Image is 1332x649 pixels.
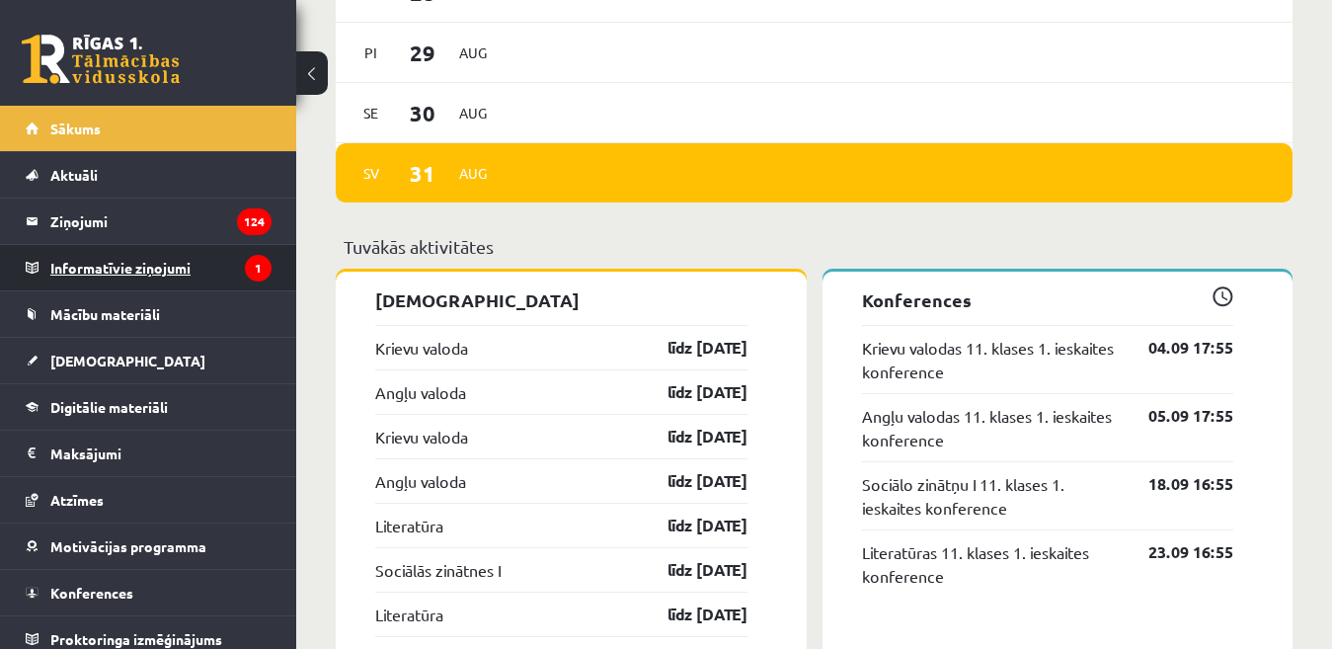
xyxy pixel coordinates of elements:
[392,37,453,69] span: 29
[1119,336,1233,360] a: 04.09 17:55
[375,380,466,404] a: Angļu valoda
[351,158,392,189] span: Sv
[26,199,272,244] a: Ziņojumi124
[1119,404,1233,428] a: 05.09 17:55
[375,603,443,626] a: Literatūra
[26,152,272,198] a: Aktuāli
[50,352,205,369] span: [DEMOGRAPHIC_DATA]
[452,38,494,68] span: Aug
[633,425,747,448] a: līdz [DATE]
[1119,472,1233,496] a: 18.09 16:55
[375,425,468,448] a: Krievu valoda
[1119,540,1233,564] a: 23.09 16:55
[26,291,272,337] a: Mācību materiāli
[375,469,466,493] a: Angļu valoda
[50,584,133,602] span: Konferences
[22,35,180,84] a: Rīgas 1. Tālmācības vidusskola
[245,255,272,282] i: 1
[351,98,392,128] span: Se
[375,558,501,582] a: Sociālās zinātnes I
[633,336,747,360] a: līdz [DATE]
[50,199,272,244] legend: Ziņojumi
[50,398,168,416] span: Digitālie materiāli
[452,98,494,128] span: Aug
[50,305,160,323] span: Mācību materiāli
[26,338,272,383] a: [DEMOGRAPHIC_DATA]
[633,514,747,537] a: līdz [DATE]
[452,158,494,189] span: Aug
[862,472,1120,520] a: Sociālo zinātņu I 11. klases 1. ieskaites konference
[237,208,272,235] i: 124
[344,233,1285,260] p: Tuvākās aktivitātes
[50,245,272,290] legend: Informatīvie ziņojumi
[392,157,453,190] span: 31
[633,603,747,626] a: līdz [DATE]
[862,404,1120,451] a: Angļu valodas 11. klases 1. ieskaites konference
[633,469,747,493] a: līdz [DATE]
[26,524,272,569] a: Motivācijas programma
[50,431,272,476] legend: Maksājumi
[26,570,272,615] a: Konferences
[26,431,272,476] a: Maksājumi
[50,491,104,509] span: Atzīmes
[862,336,1120,383] a: Krievu valodas 11. klases 1. ieskaites konference
[26,477,272,523] a: Atzīmes
[26,245,272,290] a: Informatīvie ziņojumi1
[862,286,1234,313] p: Konferences
[50,537,206,555] span: Motivācijas programma
[26,106,272,151] a: Sākums
[50,630,222,648] span: Proktoringa izmēģinājums
[633,380,747,404] a: līdz [DATE]
[375,336,468,360] a: Krievu valoda
[375,514,443,537] a: Literatūra
[633,558,747,582] a: līdz [DATE]
[375,286,747,313] p: [DEMOGRAPHIC_DATA]
[392,97,453,129] span: 30
[50,120,101,137] span: Sākums
[351,38,392,68] span: Pi
[26,384,272,430] a: Digitālie materiāli
[862,540,1120,588] a: Literatūras 11. klases 1. ieskaites konference
[50,166,98,184] span: Aktuāli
